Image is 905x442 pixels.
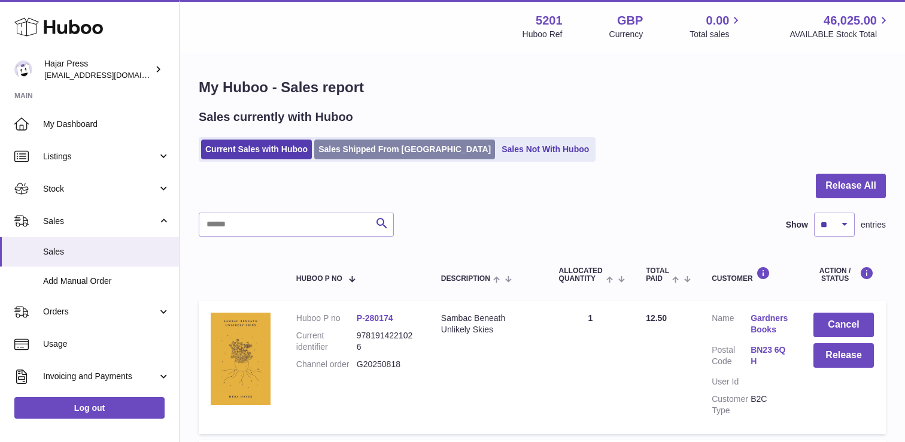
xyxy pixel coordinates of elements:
span: My Dashboard [43,119,170,130]
label: Show [786,219,808,231]
span: Orders [43,306,157,317]
a: Log out [14,397,165,419]
span: Sales [43,216,157,227]
span: Total sales [690,29,743,40]
a: Sales Not With Huboo [497,140,593,159]
h1: My Huboo - Sales report [199,78,886,97]
span: 46,025.00 [824,13,877,29]
a: 0.00 Total sales [690,13,743,40]
a: BN23 6QH [751,344,789,367]
a: Sales Shipped From [GEOGRAPHIC_DATA] [314,140,495,159]
span: Stock [43,183,157,195]
dt: Customer Type [712,393,751,416]
div: Sambac Beneath Unlikely Skies [441,313,535,335]
h2: Sales currently with Huboo [199,109,353,125]
button: Release All [816,174,886,198]
span: Huboo P no [296,275,342,283]
dd: 9781914221026 [357,330,417,353]
span: Sales [43,246,170,258]
dt: Huboo P no [296,313,357,324]
dt: User Id [712,376,751,387]
span: 12.50 [646,313,667,323]
span: Invoicing and Payments [43,371,157,382]
span: 0.00 [706,13,730,29]
a: Current Sales with Huboo [201,140,312,159]
div: Hajar Press [44,58,152,81]
span: [EMAIL_ADDRESS][DOMAIN_NAME] [44,70,176,80]
span: Description [441,275,490,283]
span: AVAILABLE Stock Total [789,29,891,40]
dd: B2C [751,393,789,416]
a: 46,025.00 AVAILABLE Stock Total [789,13,891,40]
dt: Channel order [296,359,357,370]
span: Listings [43,151,157,162]
img: 1620153297.png [211,313,271,405]
div: Customer [712,267,789,283]
dt: Postal Code [712,344,751,370]
a: Gardners Books [751,313,789,335]
span: Total paid [646,267,669,283]
button: Release [813,343,874,368]
dt: Name [712,313,751,338]
div: Action / Status [813,267,874,283]
span: Add Manual Order [43,276,170,287]
button: Cancel [813,313,874,337]
a: P-280174 [357,313,393,323]
img: editorial@hajarpress.com [14,60,32,78]
span: Usage [43,338,170,350]
dt: Current identifier [296,330,357,353]
span: entries [861,219,886,231]
dd: G20250818 [357,359,417,370]
div: Huboo Ref [523,29,563,40]
strong: 5201 [536,13,563,29]
td: 1 [547,301,634,434]
strong: GBP [617,13,643,29]
div: Currency [609,29,643,40]
span: ALLOCATED Quantity [559,267,603,283]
